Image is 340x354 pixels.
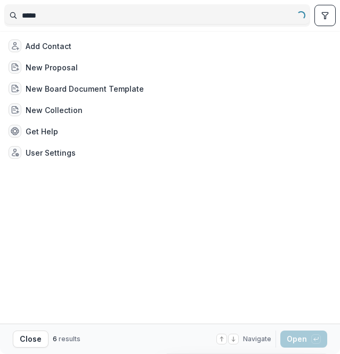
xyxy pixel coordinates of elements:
button: Close [13,331,48,348]
span: 6 [53,335,57,343]
div: Add Contact [26,41,71,52]
button: Open [280,331,327,348]
div: User Settings [26,147,76,158]
button: toggle filters [314,5,336,26]
span: results [59,335,80,343]
div: New Proposal [26,62,78,73]
span: Navigate [243,334,271,344]
div: New Collection [26,104,83,116]
div: New Board Document Template [26,83,144,94]
div: Get Help [26,126,58,137]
